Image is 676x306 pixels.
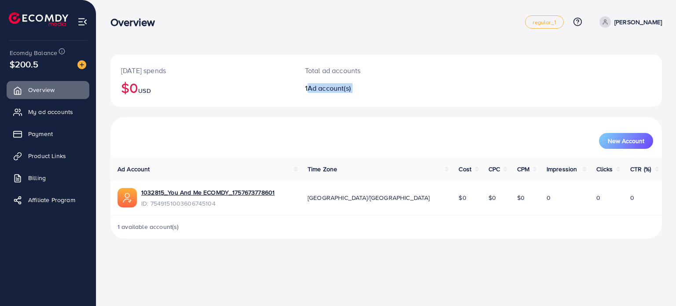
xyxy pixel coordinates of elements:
a: Product Links [7,147,89,165]
img: ic-ads-acc.e4c84228.svg [118,188,137,207]
span: Affiliate Program [28,195,75,204]
span: $200.5 [10,58,38,70]
span: regular_1 [533,19,556,25]
span: 1 available account(s) [118,222,179,231]
span: $0 [459,193,466,202]
a: My ad accounts [7,103,89,121]
iframe: Chat [639,266,669,299]
span: Ecomdy Balance [10,48,57,57]
span: [GEOGRAPHIC_DATA]/[GEOGRAPHIC_DATA] [308,193,430,202]
a: 1032815_You And Me ECOMDY_1757673778601 [141,188,275,197]
h3: Overview [110,16,162,29]
span: My ad accounts [28,107,73,116]
p: [DATE] spends [121,65,284,76]
span: Billing [28,173,46,182]
img: image [77,60,86,69]
a: [PERSON_NAME] [596,16,662,28]
span: Clicks [596,165,613,173]
button: New Account [599,133,653,149]
span: Ad account(s) [308,83,351,93]
span: Payment [28,129,53,138]
img: logo [9,12,68,26]
span: New Account [608,138,644,144]
a: regular_1 [525,15,563,29]
span: Ad Account [118,165,150,173]
span: CPC [489,165,500,173]
a: Billing [7,169,89,187]
span: Cost [459,165,471,173]
a: Affiliate Program [7,191,89,209]
h2: 1 [305,84,422,92]
span: CPM [517,165,529,173]
p: [PERSON_NAME] [614,17,662,27]
p: Total ad accounts [305,65,422,76]
span: Product Links [28,151,66,160]
span: CTR (%) [630,165,651,173]
span: Impression [547,165,577,173]
span: 0 [547,193,551,202]
a: Overview [7,81,89,99]
a: Payment [7,125,89,143]
span: 0 [596,193,600,202]
span: $0 [517,193,525,202]
span: USD [138,86,151,95]
span: Time Zone [308,165,337,173]
span: $0 [489,193,496,202]
span: Overview [28,85,55,94]
span: 0 [630,193,634,202]
img: menu [77,17,88,27]
h2: $0 [121,79,284,96]
span: ID: 7549151003606745104 [141,199,275,208]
